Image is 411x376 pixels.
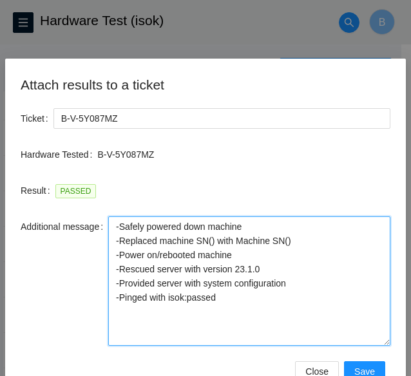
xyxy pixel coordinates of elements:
p: B-V-5Y087MZ [97,147,390,162]
input: Enter a ticket number to attach these results to [53,108,390,129]
textarea: -Safely powered down machine -Replaced machine SN() with Machine SN() -Power on/rebooted machine ... [108,216,390,346]
h2: Attach results to a ticket [21,74,390,95]
span: Result [21,183,46,198]
span: Ticket [21,111,44,126]
span: Hardware Tested [21,147,89,162]
span: PASSED [55,184,97,198]
span: Additional message [21,220,99,234]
